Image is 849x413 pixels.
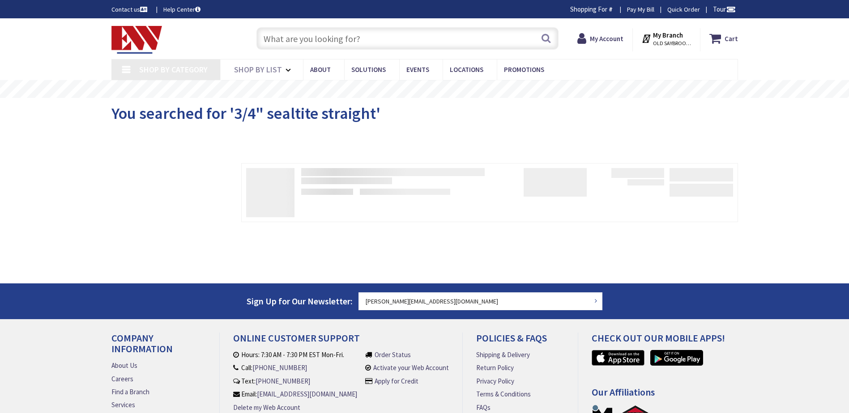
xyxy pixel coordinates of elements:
span: Shop By Category [139,64,208,75]
a: My Account [577,30,623,46]
a: Help Center [163,5,201,14]
a: [EMAIL_ADDRESS][DOMAIN_NAME] [257,389,357,399]
a: Delete my Web Account [233,403,300,412]
h4: Company Information [111,333,206,361]
rs-layer: Free Same Day Pickup at 19 Locations [343,84,507,94]
li: Call: [233,363,357,372]
a: FAQs [476,403,491,412]
h4: Online Customer Support [233,333,449,350]
a: [PHONE_NUMBER] [252,363,307,372]
a: Activate your Web Account [373,363,449,372]
input: Enter your email address [358,292,603,310]
a: Quick Order [667,5,700,14]
a: Privacy Policy [476,376,514,386]
a: Services [111,400,135,409]
span: You searched for '3/4" sealtite straight' [111,103,380,123]
strong: Cart [725,30,738,46]
span: Shopping For [570,5,607,13]
span: Solutions [351,65,386,74]
span: Sign Up for Our Newsletter: [247,295,353,307]
span: Shop By List [234,64,282,75]
input: What are you looking for? [256,27,559,50]
img: Electrical Wholesalers, Inc. [111,26,162,54]
a: Cart [709,30,738,46]
strong: # [609,5,613,13]
a: Shipping & Delivery [476,350,530,359]
a: About Us [111,361,137,370]
li: Hours: 7:30 AM - 7:30 PM EST Mon-Fri. [233,350,357,359]
h4: Policies & FAQs [476,333,564,350]
a: Careers [111,374,133,383]
h4: Our Affiliations [592,387,745,404]
a: Order Status [375,350,411,359]
a: Pay My Bill [627,5,654,14]
a: Find a Branch [111,387,149,396]
a: Apply for Credit [375,376,418,386]
strong: My Account [590,34,623,43]
span: Promotions [504,65,544,74]
li: Text: [233,376,357,386]
h4: Check out Our Mobile Apps! [592,333,745,350]
li: Email: [233,389,357,399]
a: Contact us [111,5,149,14]
a: Terms & Conditions [476,389,531,399]
span: OLD SAYBROOK, [GEOGRAPHIC_DATA] [653,40,691,47]
span: Events [406,65,429,74]
span: About [310,65,331,74]
span: Tour [713,5,736,13]
span: Locations [450,65,483,74]
a: Return Policy [476,363,514,372]
a: [PHONE_NUMBER] [256,376,310,386]
strong: My Branch [653,31,683,39]
div: My Branch OLD SAYBROOK, [GEOGRAPHIC_DATA] [641,30,691,46]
